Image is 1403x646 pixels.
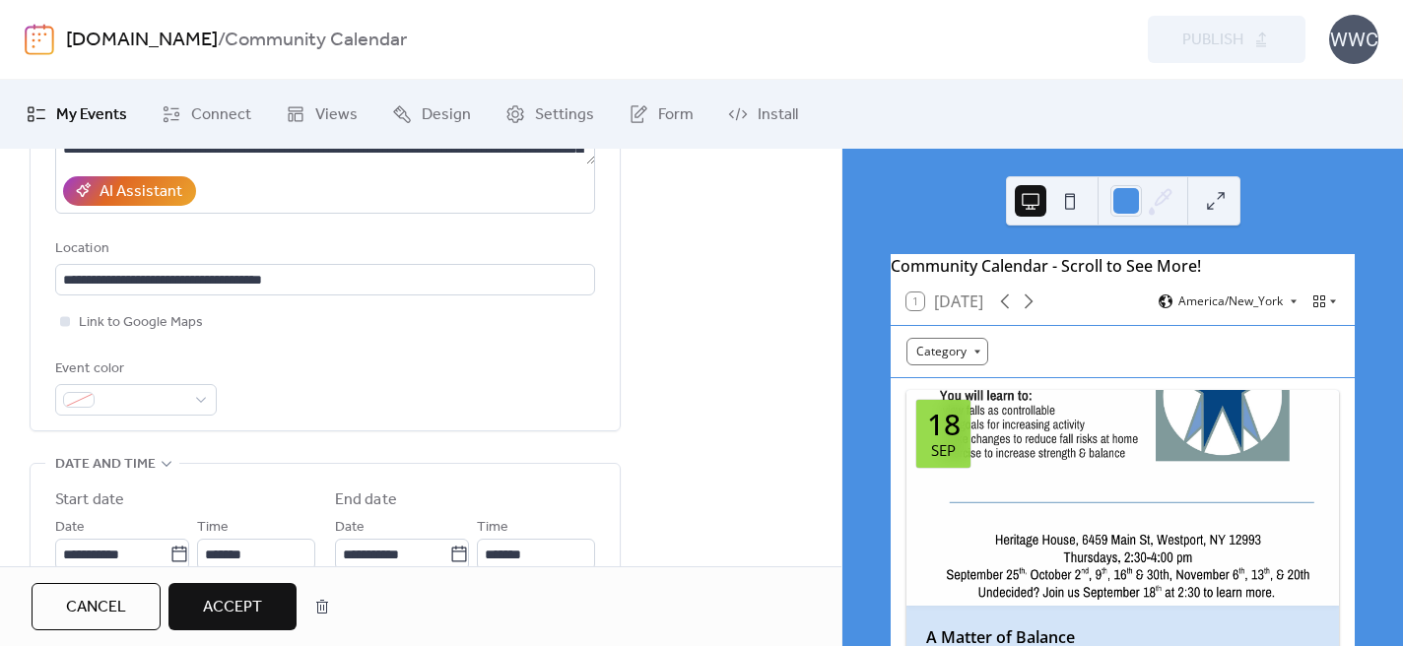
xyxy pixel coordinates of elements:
a: Design [377,88,486,141]
div: Event color [55,357,213,381]
b: / [218,22,225,59]
a: Form [614,88,708,141]
span: Time [477,516,508,540]
a: Install [713,88,813,141]
span: My Events [56,103,127,127]
span: Date [335,516,365,540]
span: Connect [191,103,251,127]
span: Time [197,516,229,540]
div: End date [335,488,397,512]
button: Cancel [32,583,161,630]
div: AI Assistant [100,180,182,204]
span: Views [315,103,358,127]
span: Install [758,103,798,127]
span: Form [658,103,694,127]
a: [DOMAIN_NAME] [66,22,218,59]
a: Views [271,88,372,141]
img: logo [25,24,54,55]
div: 18 [927,410,961,439]
a: Settings [491,88,609,141]
b: Community Calendar [225,22,407,59]
div: WWC [1329,15,1378,64]
button: AI Assistant [63,176,196,206]
span: Cancel [66,596,126,619]
span: Link to Google Maps [79,311,203,335]
div: Community Calendar - Scroll to See More! [891,254,1355,278]
span: America/New_York [1178,295,1283,307]
span: Design [422,103,471,127]
div: Sep [931,443,956,458]
span: Date and time [55,453,156,477]
button: Accept [168,583,297,630]
span: Settings [535,103,594,127]
div: Location [55,237,591,261]
span: Date [55,516,85,540]
span: Accept [203,596,262,619]
div: Start date [55,488,124,512]
a: Connect [147,88,266,141]
a: My Events [12,88,142,141]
